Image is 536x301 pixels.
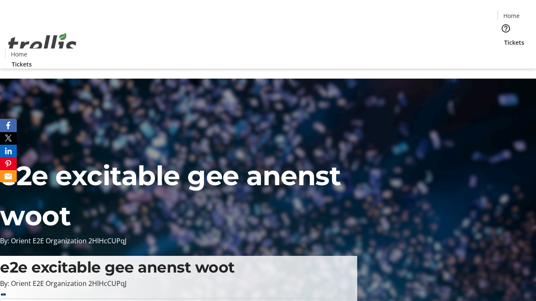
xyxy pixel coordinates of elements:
[5,24,80,66] img: Orient E2E Organization 2HlHcCUPqJ's Logo
[11,50,27,59] span: Home
[497,38,531,47] a: Tickets
[12,60,32,69] span: Tickets
[497,47,514,64] button: Cart
[5,50,32,59] a: Home
[503,11,520,20] span: Home
[504,38,524,47] span: Tickets
[497,20,514,37] button: Help
[5,60,39,69] a: Tickets
[498,11,525,20] a: Home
